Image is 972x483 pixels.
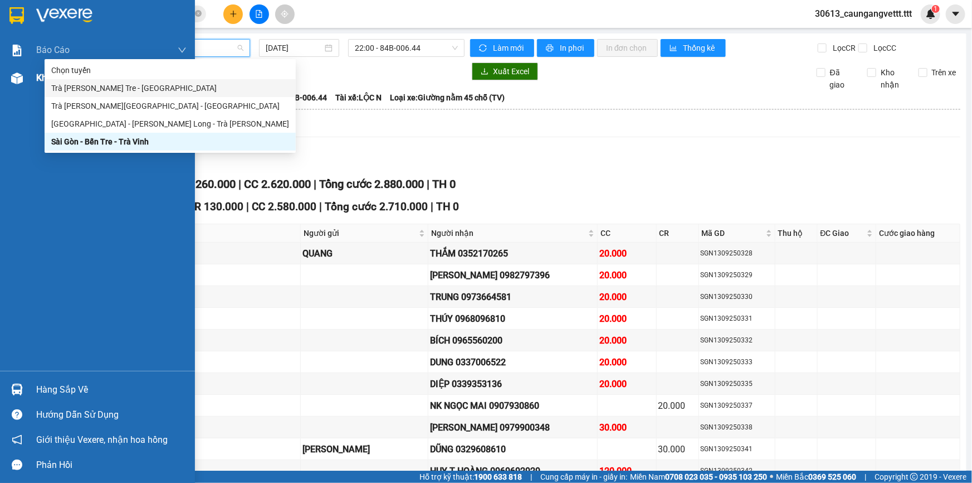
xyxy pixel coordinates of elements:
span: 30613_caungangvettt.ttt [806,7,921,21]
span: Làm mới [493,42,525,54]
div: CỤC [133,421,299,433]
td: SGN1309250335 [699,373,775,395]
span: | [314,177,316,191]
img: logo-vxr [9,7,24,24]
img: solution-icon [11,45,23,56]
span: Miền Bắc [776,471,856,483]
td: SGN1309250331 [699,308,775,330]
span: 1 [934,5,937,13]
input: 13/09/2025 [266,42,323,54]
span: Số xe: 84B-006.44 [265,91,327,104]
div: Phản hồi [36,457,187,474]
div: SGN1309250341 [701,444,773,455]
span: sync [479,44,489,53]
span: Mã GD [702,227,764,239]
span: | [427,177,429,191]
div: HỘP [133,399,299,412]
div: HUY T HOÀNG 0969692929 [430,464,595,478]
strong: 1900 633 818 [474,472,522,481]
div: 20.000 [599,312,654,326]
td: SGN1309250328 [699,243,775,264]
span: notification [12,434,22,445]
div: 20.000 [599,290,654,304]
div: HỘP [133,247,299,259]
div: CỤC VÉ [133,334,299,346]
span: Tổng cước 2.710.000 [325,200,428,213]
img: warehouse-icon [11,73,23,84]
button: plus [223,4,243,24]
div: [GEOGRAPHIC_DATA] - [PERSON_NAME] Long - Trà [PERSON_NAME] [51,118,289,130]
div: Trà [PERSON_NAME][GEOGRAPHIC_DATA] - [GEOGRAPHIC_DATA] [51,100,289,112]
span: CR 130.000 [188,200,243,213]
span: Tài xế: LỘC N [335,91,382,104]
span: | [319,200,322,213]
span: close-circle [195,9,202,20]
span: Lọc CR [828,42,857,54]
td: SGN1309250342 [699,460,775,482]
span: | [431,200,433,213]
div: 20.000 [599,334,654,347]
span: Người gửi [304,227,417,239]
span: printer [546,44,555,53]
div: 30.000 [599,421,654,434]
th: CR [657,224,699,243]
div: Trà Vinh - Bến Tre - Sài Gòn [45,79,296,97]
div: SGN1309250337 [701,400,773,411]
div: 20.000 [658,399,697,413]
div: HỘP [133,378,299,390]
div: SGN1309250342 [701,466,773,476]
button: file-add [250,4,269,24]
div: CỤC [133,443,299,455]
th: Cước giao hàng [876,224,960,243]
span: Người nhận [431,227,586,239]
span: ⚪️ [770,475,773,479]
div: QUANG [302,247,426,260]
button: aim [275,4,295,24]
div: Trà [PERSON_NAME] Tre - [GEOGRAPHIC_DATA] [51,82,289,94]
div: 20.000 [599,355,654,369]
img: icon-new-feature [926,9,936,19]
button: downloadXuất Excel [472,62,538,80]
div: DIỆP 0339353136 [430,377,595,391]
div: NK NGỌC MAI 0907930860 [430,399,595,413]
span: plus [229,10,237,18]
strong: 0708 023 035 - 0935 103 250 [665,472,767,481]
span: TH 0 [436,200,459,213]
div: CỤC VÉ [133,356,299,368]
span: Tổng cước 2.880.000 [319,177,424,191]
div: HỘP [133,269,299,281]
td: SGN1309250333 [699,351,775,373]
span: CC 2.620.000 [244,177,311,191]
div: THẮM 0352170265 [430,247,595,260]
div: BÍCH 0965560200 [430,334,595,347]
div: SGN1309250338 [701,422,773,433]
div: 120.000 [599,464,654,478]
span: Lọc CC [869,42,898,54]
button: caret-down [946,4,965,24]
div: DUNG 0337006522 [430,355,595,369]
div: [PERSON_NAME] 0982797396 [430,268,595,282]
span: Báo cáo [36,43,70,57]
div: 30.000 [658,442,697,456]
span: Kho hàng [36,73,75,83]
td: SGN1309250337 [699,395,775,417]
div: HỘP [133,291,299,303]
div: Sài Gòn - Vĩnh Long - Trà Vinh [45,115,296,133]
button: printerIn phơi [537,39,594,57]
span: TH 0 [432,177,456,191]
span: In phơi [560,42,585,54]
div: Sài Gòn - Bến Tre - Trà Vinh [51,136,289,148]
td: SGN1309250329 [699,264,775,286]
th: Tên hàng [131,224,301,243]
span: | [238,177,241,191]
div: SGN1309250332 [701,335,773,346]
span: close-circle [195,10,202,17]
div: Hàng sắp về [36,381,187,398]
div: CỤC VE [133,312,299,325]
span: Thống kê [683,42,717,54]
strong: 0369 525 060 [808,472,856,481]
div: DŨNG 0329608610 [430,442,595,456]
div: SGN1309250333 [701,357,773,368]
span: Trên xe [927,66,961,79]
div: SGN1309250329 [701,270,773,281]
